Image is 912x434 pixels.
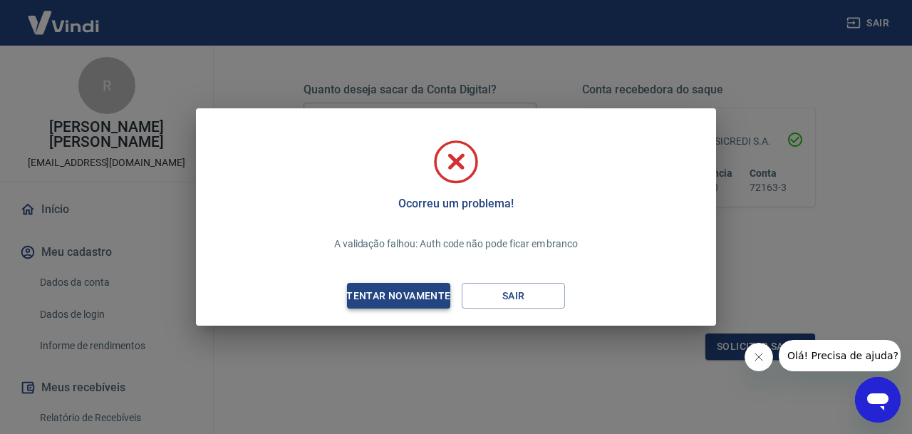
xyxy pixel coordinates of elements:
iframe: Botão para abrir a janela de mensagens [855,377,901,423]
div: Tentar novamente [329,287,467,305]
p: A validação falhou: Auth code não pode ficar em branco [334,237,578,252]
button: Sair [462,283,565,309]
button: Tentar novamente [347,283,450,309]
h5: Ocorreu um problema! [398,197,513,211]
iframe: Fechar mensagem [745,343,773,371]
iframe: Mensagem da empresa [779,340,901,371]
